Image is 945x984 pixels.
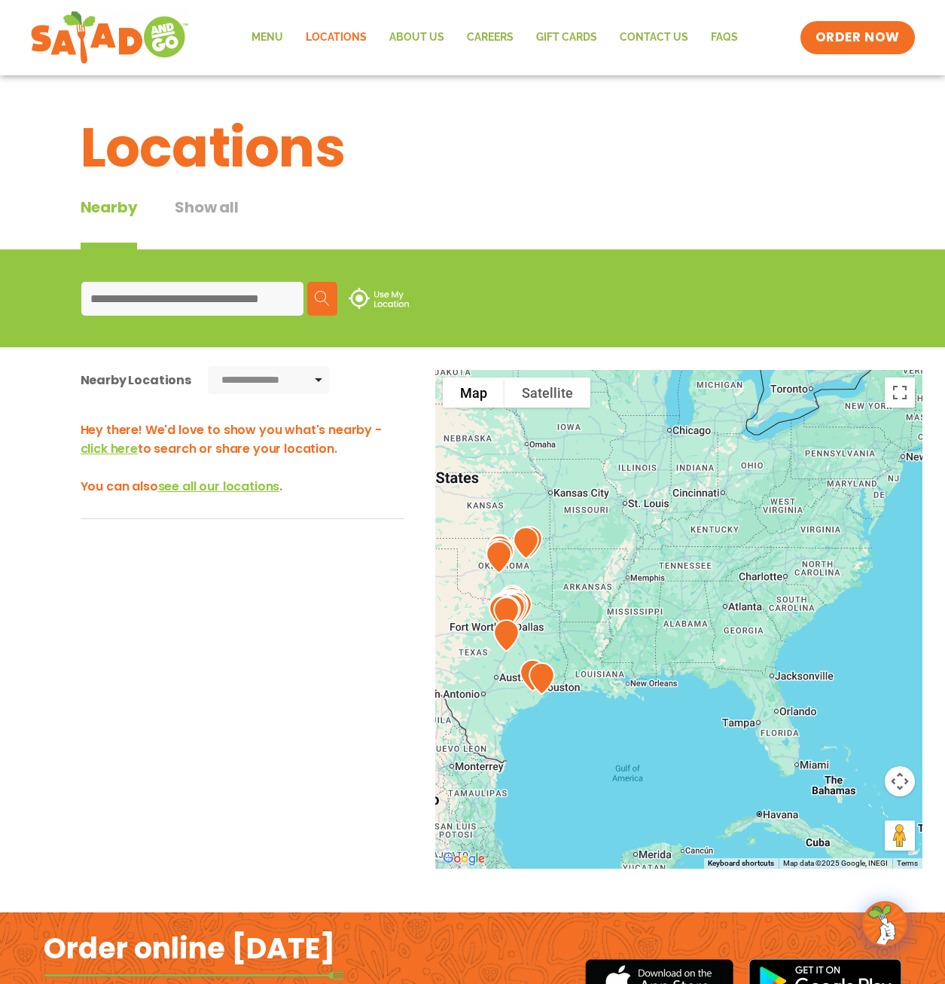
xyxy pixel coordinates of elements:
button: Keyboard shortcuts [708,858,774,869]
button: Toggle fullscreen view [885,377,915,408]
a: ORDER NOW [800,21,915,54]
div: Tabbed content [81,196,276,249]
img: wpChatIcon [864,903,906,945]
div: Nearby Locations [81,371,191,390]
a: About Us [378,20,456,55]
button: Map camera controls [885,766,915,796]
h3: Hey there! We'd love to show you what's nearby - to search or share your location. You can also . [81,420,404,496]
a: Open this area in Google Maps (opens a new window) [439,849,489,869]
nav: Menu [240,20,749,55]
a: GIFT CARDS [525,20,608,55]
button: Show satellite imagery [505,377,590,408]
img: Google [439,849,489,869]
h1: Locations [81,107,865,188]
span: see all our locations [158,478,280,495]
button: Show all [175,196,238,249]
div: Nearby [81,196,138,249]
img: use-location.svg [349,288,409,309]
span: ORDER NOW [815,29,900,47]
span: click here [81,440,138,457]
button: Show street map [443,377,505,408]
a: Menu [240,20,294,55]
img: new-SAG-logo-768×292 [30,8,189,68]
span: Map data ©2025 Google, INEGI [783,859,888,867]
a: Careers [456,20,525,55]
a: Locations [294,20,378,55]
a: FAQs [700,20,749,55]
img: search.svg [315,291,330,306]
button: Drag Pegman onto the map to open Street View [885,821,915,851]
img: fork [44,971,345,979]
a: Contact Us [608,20,700,55]
a: Terms (opens in new tab) [897,859,918,867]
h2: Order online [DATE] [44,930,335,967]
